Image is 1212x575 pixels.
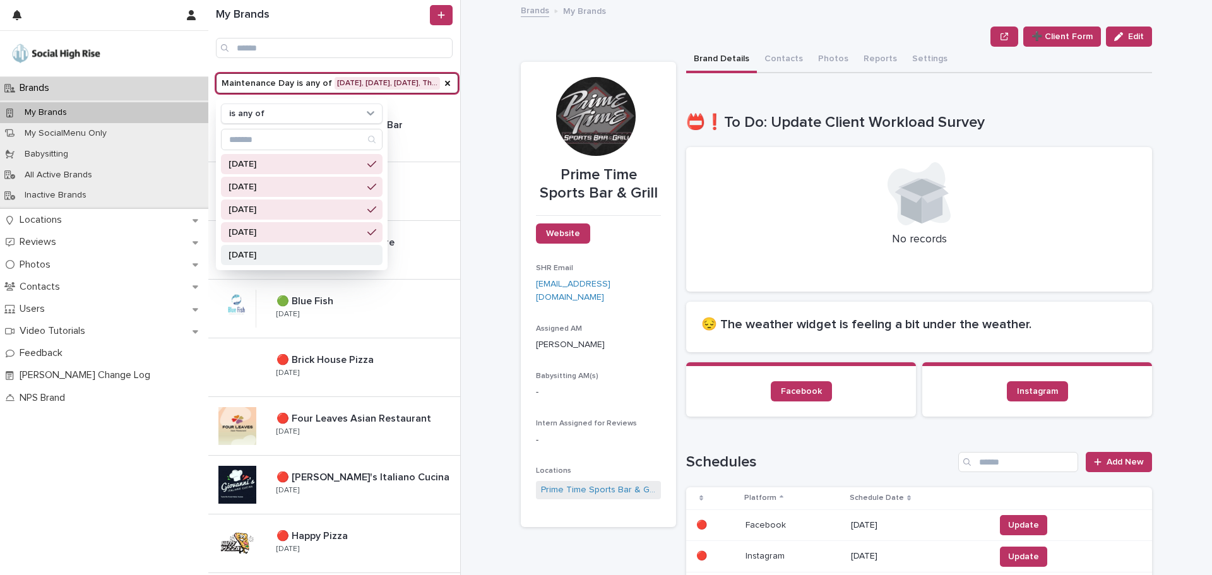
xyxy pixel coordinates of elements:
[536,420,637,427] span: Intern Assigned for Reviews
[1023,27,1101,47] button: ➕ Client Form
[536,223,590,244] a: Website
[15,107,77,118] p: My Brands
[686,47,757,73] button: Brand Details
[208,104,460,162] a: 🟢 Backroads Burger & Bar🟢 Backroads Burger & Bar [DATE]
[15,303,55,315] p: Users
[15,149,78,160] p: Babysitting
[1086,452,1152,472] a: Add New
[686,541,1152,572] tr: 🔴🔴 InstagramInstagram [DATE]Update
[1107,458,1144,466] span: Add New
[811,47,856,73] button: Photos
[276,469,452,483] p: 🔴 [PERSON_NAME]'s Italiano Cucina
[1031,30,1093,43] span: ➕ Client Form
[276,310,299,319] p: [DATE]
[229,109,264,119] p: is any of
[15,325,95,337] p: Video Tutorials
[15,190,97,201] p: Inactive Brands
[15,236,66,248] p: Reviews
[216,73,458,93] button: Maintenance Day
[276,528,350,542] p: 🔴 Happy Pizza
[229,182,362,191] p: [DATE]
[536,372,598,380] span: Babysitting AM(s)
[15,128,117,139] p: My SocialMenu Only
[1000,515,1047,535] button: Update
[546,229,580,238] span: Website
[856,47,905,73] button: Reports
[15,281,70,293] p: Contacts
[521,3,549,17] a: Brands
[696,518,710,531] p: 🔴
[216,38,453,58] input: Search
[536,264,573,272] span: SHR Email
[701,317,1137,332] h2: 😔 The weather widget is feeling a bit under the weather.
[221,129,383,150] div: Search
[757,47,811,73] button: Contacts
[15,259,61,271] p: Photos
[771,381,832,401] a: Facebook
[851,551,985,562] p: [DATE]
[701,233,1137,247] p: No records
[208,514,460,573] a: 🔴 Happy Pizza🔴 Happy Pizza [DATE]
[744,491,776,505] p: Platform
[10,41,102,66] img: o5DnuTxEQV6sW9jFYBBf
[15,170,102,181] p: All Active Brands
[686,453,953,471] h1: Schedules
[563,3,606,17] p: My Brands
[276,486,299,495] p: [DATE]
[276,410,434,425] p: 🔴 Four Leaves Asian Restaurant
[276,545,299,554] p: [DATE]
[536,280,610,302] a: [EMAIL_ADDRESS][DOMAIN_NAME]
[15,214,72,226] p: Locations
[276,293,336,307] p: 🟢 Blue Fish
[276,352,376,366] p: 🔴 Brick House Pizza
[15,82,59,94] p: Brands
[208,162,460,221] a: 🟢 Backstop Bar & Grill🟢 Backstop Bar & Grill [DATE]
[851,520,985,531] p: [DATE]
[229,251,362,259] p: [DATE]
[905,47,955,73] button: Settings
[536,325,582,333] span: Assigned AM
[208,280,460,338] a: 🟢 Blue Fish🟢 Blue Fish [DATE]
[276,369,299,377] p: [DATE]
[850,491,904,505] p: Schedule Date
[208,397,460,456] a: 🔴 Four Leaves Asian Restaurant🔴 Four Leaves Asian Restaurant [DATE]
[958,452,1078,472] input: Search
[536,338,661,352] p: [PERSON_NAME]
[536,386,661,399] p: -
[686,114,1152,132] h1: 📛❗To Do: Update Client Workload Survey
[1000,547,1047,567] button: Update
[781,387,822,396] span: Facebook
[686,509,1152,541] tr: 🔴🔴 FacebookFacebook [DATE]Update
[696,548,710,562] p: 🔴
[229,205,362,214] p: [DATE]
[541,483,656,497] a: Prime Time Sports Bar & Grill
[229,228,362,237] p: [DATE]
[15,347,73,359] p: Feedback
[208,221,460,280] a: 🟢 Bear's Pizza and More🟢 Bear's Pizza and More [DATE]
[746,548,787,562] p: Instagram
[208,456,460,514] a: 🔴 [PERSON_NAME]'s Italiano Cucina🔴 [PERSON_NAME]'s Italiano Cucina [DATE]
[1008,550,1039,563] span: Update
[216,8,427,22] h1: My Brands
[229,160,362,169] p: [DATE]
[1017,387,1058,396] span: Instagram
[276,427,299,436] p: [DATE]
[536,467,571,475] span: Locations
[1007,381,1068,401] a: Instagram
[222,129,382,150] input: Search
[1106,27,1152,47] button: Edit
[536,434,661,447] p: -
[208,338,460,397] a: 🔴 Brick House Pizza🔴 Brick House Pizza [DATE]
[15,369,160,381] p: [PERSON_NAME] Change Log
[15,392,75,404] p: NPS Brand
[1128,32,1144,41] span: Edit
[746,518,788,531] p: Facebook
[536,166,661,203] p: Prime Time Sports Bar & Grill
[1008,519,1039,531] span: Update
